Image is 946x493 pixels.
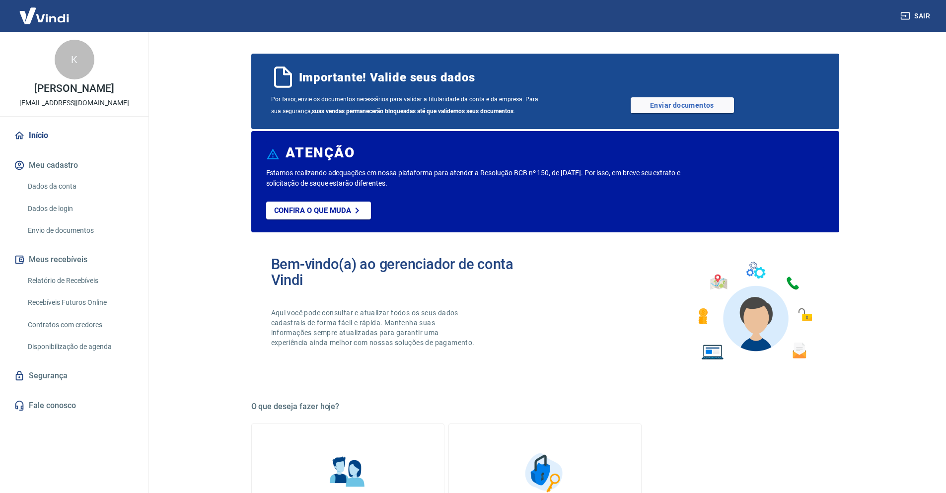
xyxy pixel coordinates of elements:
p: Estamos realizando adequações em nossa plataforma para atender a Resolução BCB nº 150, de [DATE].... [266,168,713,189]
button: Meus recebíveis [12,249,137,271]
p: [EMAIL_ADDRESS][DOMAIN_NAME] [19,98,129,108]
h5: O que deseja fazer hoje? [251,402,839,412]
button: Sair [898,7,934,25]
a: Contratos com credores [24,315,137,335]
a: Recebíveis Futuros Online [24,292,137,313]
p: Confira o que muda [274,206,351,215]
span: Por favor, envie os documentos necessários para validar a titularidade da conta e da empresa. Par... [271,93,545,117]
p: [PERSON_NAME] [34,83,114,94]
a: Envio de documentos [24,220,137,241]
a: Dados de login [24,199,137,219]
div: K [55,40,94,79]
a: Confira o que muda [266,202,371,219]
h2: Bem-vindo(a) ao gerenciador de conta Vindi [271,256,545,288]
a: Dados da conta [24,176,137,197]
span: Importante! Valide seus dados [299,70,475,85]
a: Início [12,125,137,146]
a: Fale conosco [12,395,137,417]
button: Meu cadastro [12,154,137,176]
p: Aqui você pode consultar e atualizar todos os seus dados cadastrais de forma fácil e rápida. Mant... [271,308,477,348]
a: Disponibilização de agenda [24,337,137,357]
a: Enviar documentos [631,97,734,113]
a: Relatório de Recebíveis [24,271,137,291]
a: Segurança [12,365,137,387]
img: Imagem de um avatar masculino com diversos icones exemplificando as funcionalidades do gerenciado... [689,256,819,366]
h6: ATENÇÃO [286,148,355,158]
img: Vindi [12,0,76,31]
b: suas vendas permanecerão bloqueadas até que validemos seus documentos [312,108,513,115]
